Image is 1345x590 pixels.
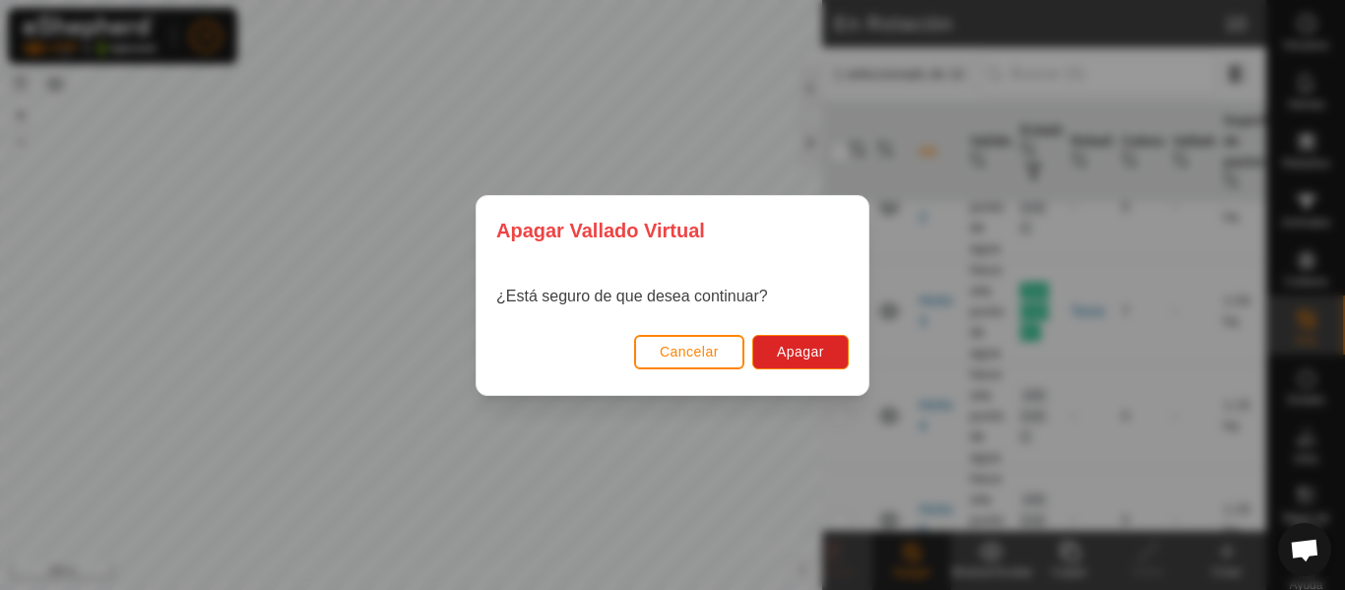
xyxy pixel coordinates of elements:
[1278,523,1331,576] a: Obre el xat
[660,344,719,360] span: Cancelar
[752,334,849,368] button: Apagar
[496,216,705,245] span: Apagar Vallado Virtual
[496,285,768,308] p: ¿Está seguro de que desea continuar?
[634,334,744,368] button: Cancelar
[777,344,824,360] span: Apagar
